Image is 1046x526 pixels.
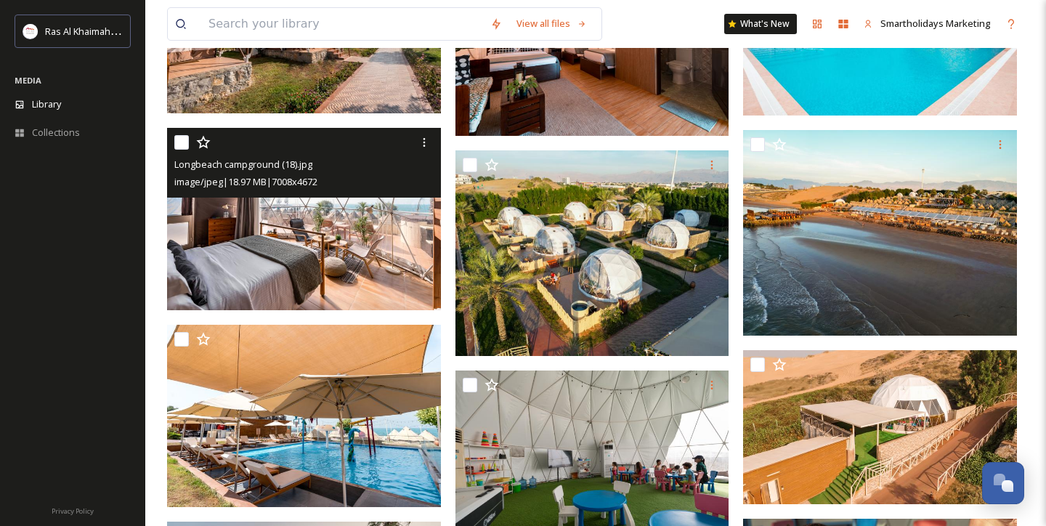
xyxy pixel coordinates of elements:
img: Logo_RAKTDA_RGB-01.png [23,24,38,39]
input: Search your library [201,8,483,40]
img: Longbeach campground (15).jpg [167,325,441,508]
span: Collections [32,126,80,139]
button: Open Chat [982,462,1024,504]
a: Privacy Policy [52,501,94,519]
img: Longbeach campground (18).jpg [167,128,441,311]
span: Library [32,97,61,111]
span: MEDIA [15,75,41,86]
span: Ras Al Khaimah Tourism Development Authority [45,24,251,38]
img: Longbeach campground (16).jpg [743,130,1017,336]
a: Smartholidays Marketing [856,9,998,38]
span: Smartholidays Marketing [880,17,991,30]
span: Privacy Policy [52,506,94,516]
span: image/jpeg | 18.97 MB | 7008 x 4672 [174,175,317,188]
img: Longbeach campground (13).jpg [743,350,1017,504]
img: Longbeach campground (17).jpg [455,150,729,356]
a: What's New [724,14,797,34]
span: Longbeach campground (18).jpg [174,158,312,171]
a: View all files [509,9,594,38]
